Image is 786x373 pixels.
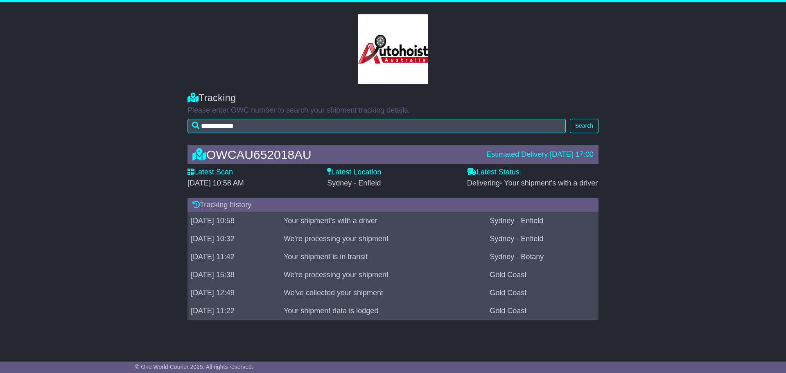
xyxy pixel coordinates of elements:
td: [DATE] 15:38 [187,266,280,284]
td: We're processing your shipment [280,230,486,248]
label: Latest Scan [187,168,233,177]
td: Sydney - Botany [486,248,599,266]
td: Sydney - Enfield [486,212,599,230]
td: [DATE] 11:22 [187,302,280,320]
p: Please enter OWC number to search your shipment tracking details. [187,106,599,115]
div: Estimated Delivery [DATE] 17:00 [486,150,594,159]
td: [DATE] 10:58 [187,212,280,230]
td: We've collected your shipment [280,284,486,302]
td: We're processing your shipment [280,266,486,284]
button: Search [570,119,599,133]
div: OWCAU652018AU [188,148,482,161]
span: Delivering [467,179,598,187]
span: © One World Courier 2025. All rights reserved. [135,364,253,370]
span: Sydney - Enfield [327,179,381,187]
td: Gold Coast [486,266,599,284]
span: - Your shipment's with a driver [500,179,598,187]
div: Tracking history [187,198,599,212]
span: [DATE] 10:58 AM [187,179,244,187]
td: Your shipment is in transit [280,248,486,266]
td: [DATE] 11:42 [187,248,280,266]
td: Gold Coast [486,302,599,320]
td: Gold Coast [486,284,599,302]
label: Latest Status [467,168,519,177]
td: Sydney - Enfield [486,230,599,248]
td: [DATE] 10:32 [187,230,280,248]
div: Tracking [187,92,599,104]
td: [DATE] 12:49 [187,284,280,302]
td: Your shipment data is lodged [280,302,486,320]
img: GetCustomerLogo [358,14,428,84]
label: Latest Location [327,168,381,177]
td: Your shipment's with a driver [280,212,486,230]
